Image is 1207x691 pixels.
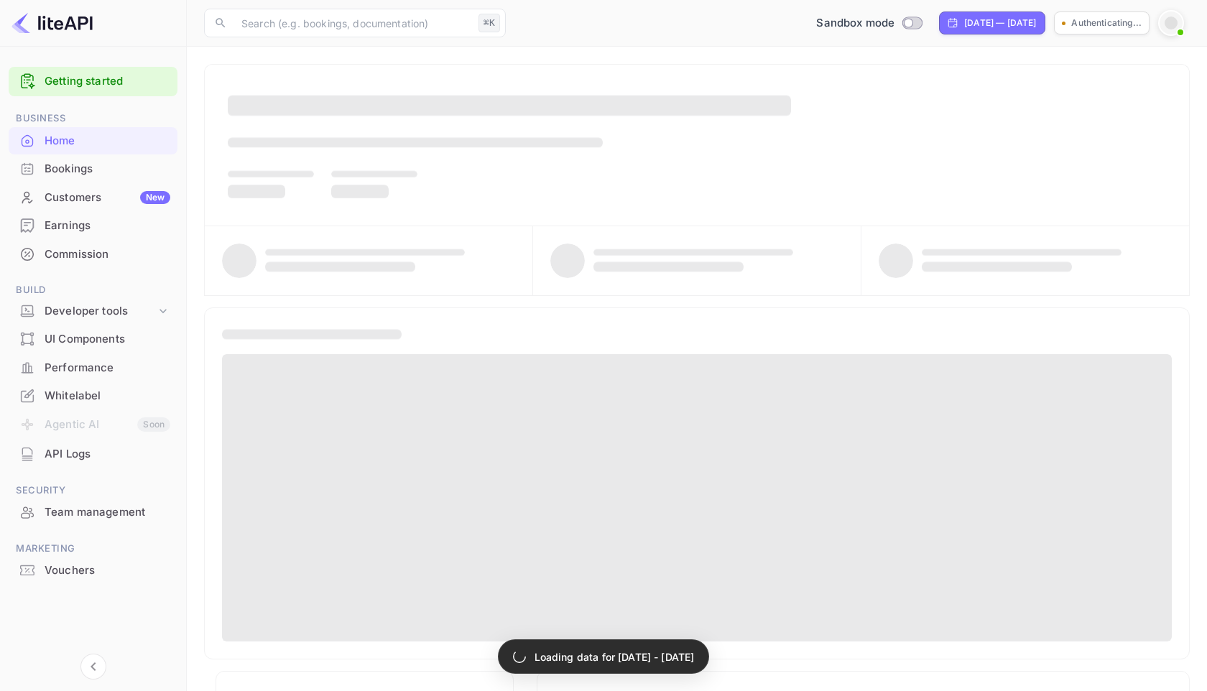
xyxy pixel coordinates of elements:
a: Team management [9,498,177,525]
a: Performance [9,354,177,381]
a: Commission [9,241,177,267]
input: Search (e.g. bookings, documentation) [233,9,473,37]
div: Whitelabel [9,382,177,410]
div: Home [9,127,177,155]
a: Getting started [45,73,170,90]
div: Earnings [9,212,177,240]
button: Collapse navigation [80,654,106,680]
div: Developer tools [45,303,156,320]
div: Performance [45,360,170,376]
div: Commission [9,241,177,269]
div: Team management [45,504,170,521]
a: Home [9,127,177,154]
div: Customers [45,190,170,206]
div: Commission [45,246,170,263]
a: API Logs [9,440,177,467]
div: CustomersNew [9,184,177,212]
div: Performance [9,354,177,382]
div: Getting started [9,67,177,96]
a: Whitelabel [9,382,177,409]
span: Security [9,483,177,498]
a: Bookings [9,155,177,182]
a: UI Components [9,325,177,352]
span: Sandbox mode [816,15,894,32]
div: Click to change the date range period [939,11,1045,34]
div: Home [45,133,170,149]
div: UI Components [9,325,177,353]
img: LiteAPI logo [11,11,93,34]
div: API Logs [45,446,170,463]
div: API Logs [9,440,177,468]
a: Vouchers [9,557,177,583]
p: Loading data for [DATE] - [DATE] [535,649,695,664]
span: Business [9,111,177,126]
a: Earnings [9,212,177,238]
div: Vouchers [9,557,177,585]
div: Team management [9,498,177,527]
div: Bookings [45,161,170,177]
p: Authenticating... [1071,17,1142,29]
div: New [140,191,170,204]
div: Bookings [9,155,177,183]
div: Vouchers [45,562,170,579]
div: Earnings [45,218,170,234]
div: Whitelabel [45,388,170,404]
div: UI Components [45,331,170,348]
div: ⌘K [478,14,500,32]
span: Marketing [9,541,177,557]
span: Build [9,282,177,298]
div: [DATE] — [DATE] [964,17,1036,29]
div: Switch to Production mode [810,15,928,32]
div: Developer tools [9,299,177,324]
a: CustomersNew [9,184,177,210]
